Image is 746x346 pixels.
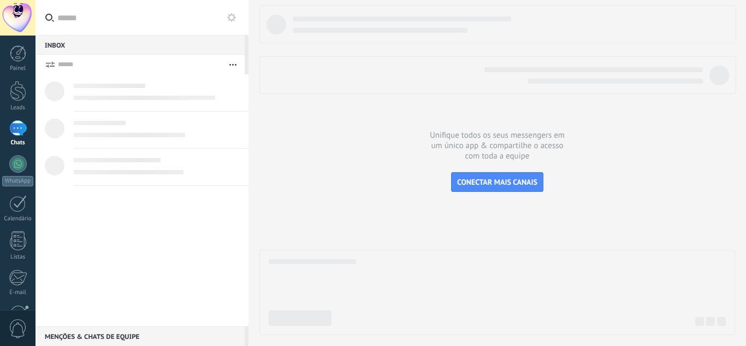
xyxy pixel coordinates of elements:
[2,215,34,222] div: Calendário
[35,35,245,55] div: Inbox
[451,172,543,192] button: CONECTAR MAIS CANAIS
[35,326,245,346] div: Menções & Chats de equipe
[2,104,34,112] div: Leads
[2,65,34,72] div: Painel
[457,177,537,187] span: CONECTAR MAIS CANAIS
[2,254,34,261] div: Listas
[2,289,34,296] div: E-mail
[2,176,33,186] div: WhatsApp
[2,139,34,146] div: Chats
